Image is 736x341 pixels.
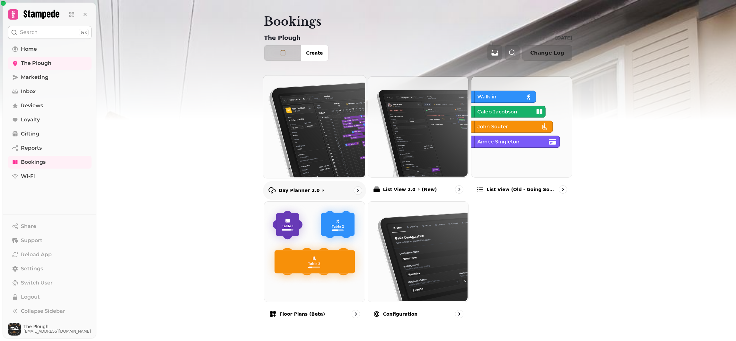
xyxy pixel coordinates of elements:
span: Inbox [21,88,36,95]
a: Day Planner 2.0 ⚡Day Planner 2.0 ⚡ [263,75,366,200]
span: Bookings [21,158,46,166]
a: Reviews [8,99,92,112]
span: Home [21,45,37,53]
span: Reports [21,144,42,152]
a: Bookings [8,156,92,169]
span: Collapse Sidebar [21,307,65,315]
p: List view (Old - going soon) [486,186,556,193]
button: Collapse Sidebar [8,305,92,318]
a: Settings [8,262,92,275]
img: Configuration [367,201,468,302]
p: [DATE] [555,35,572,41]
img: List View 2.0 ⚡ (New) [367,76,468,177]
span: Settings [21,265,43,273]
img: List view (Old - going soon) [471,76,571,177]
span: Gifting [21,130,39,138]
p: Day Planner 2.0 ⚡ [279,187,325,194]
img: Day Planner 2.0 ⚡ [263,75,365,177]
p: List View 2.0 ⚡ (New) [383,186,437,193]
a: Gifting [8,127,92,140]
a: List view (Old - going soon)List view (Old - going soon) [471,76,572,199]
button: Create [301,45,328,61]
button: Logout [8,291,92,303]
span: Logout [21,293,40,301]
span: [EMAIL_ADDRESS][DOMAIN_NAME] [23,329,91,334]
a: Reports [8,142,92,154]
span: Create [306,51,323,55]
p: Floor Plans (beta) [279,311,325,317]
span: Loyalty [21,116,40,124]
span: The Plough [21,59,51,67]
svg: go to [456,186,462,193]
svg: go to [560,186,566,193]
a: Inbox [8,85,92,98]
a: The Plough [8,57,92,70]
span: Change Log [530,50,564,56]
p: Configuration [383,311,418,317]
img: Floor Plans (beta) [264,201,364,302]
img: User avatar [8,323,21,336]
a: Loyalty [8,113,92,126]
button: Search⌘K [8,26,92,39]
a: List View 2.0 ⚡ (New)List View 2.0 ⚡ (New) [368,76,469,199]
span: Support [21,237,42,244]
span: Marketing [21,74,48,81]
button: Change Log [522,45,572,61]
a: Floor Plans (beta)Floor Plans (beta) [264,201,365,324]
svg: go to [355,187,361,194]
a: ConfigurationConfiguration [368,201,469,324]
svg: go to [353,311,359,317]
span: Reload App [21,251,52,258]
span: The Plough [23,324,91,329]
span: Wi-Fi [21,172,35,180]
svg: go to [456,311,462,317]
a: Home [8,43,92,56]
a: Marketing [8,71,92,84]
div: ⌘K [79,29,89,36]
span: Switch User [21,279,53,287]
a: Wi-Fi [8,170,92,183]
p: Search [20,29,38,36]
span: Reviews [21,102,43,109]
p: The Plough [264,33,301,42]
button: Switch User [8,276,92,289]
button: Support [8,234,92,247]
span: Share [21,223,36,230]
button: Reload App [8,248,92,261]
button: Share [8,220,92,233]
button: User avatarThe Plough[EMAIL_ADDRESS][DOMAIN_NAME] [8,323,92,336]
